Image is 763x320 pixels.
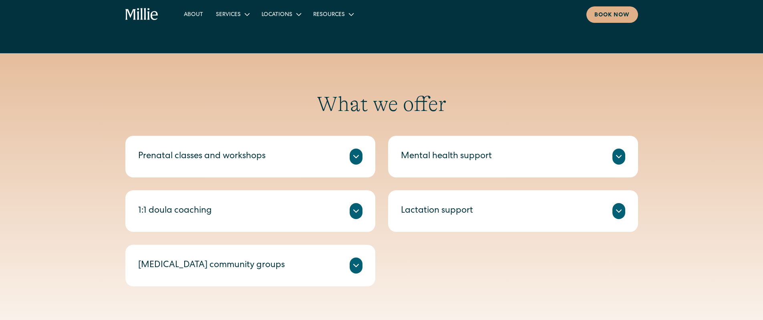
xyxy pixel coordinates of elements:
div: Resources [313,11,345,19]
div: Locations [255,8,307,21]
div: Mental health support [401,150,492,163]
div: Services [216,11,241,19]
a: home [125,8,159,21]
div: Services [209,8,255,21]
div: Resources [307,8,359,21]
a: Book now [586,6,638,23]
div: Prenatal classes and workshops [138,150,266,163]
div: Locations [262,11,292,19]
div: [MEDICAL_DATA] community groups [138,259,285,272]
div: Lactation support [401,205,473,218]
div: Book now [594,11,630,20]
h2: What we offer [125,92,638,117]
a: About [177,8,209,21]
div: 1:1 doula coaching [138,205,212,218]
